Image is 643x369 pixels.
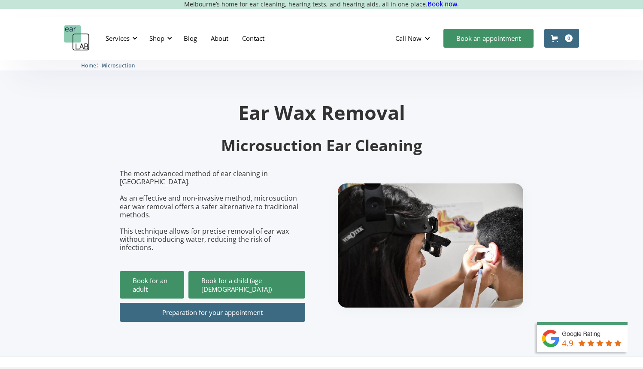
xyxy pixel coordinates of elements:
a: About [204,26,235,51]
span: Microsuction [102,62,135,69]
a: Blog [177,26,204,51]
div: 0 [565,34,573,42]
h2: Microsuction Ear Cleaning [120,136,523,156]
p: The most advanced method of ear cleaning in [GEOGRAPHIC_DATA]. As an effective and non-invasive m... [120,170,305,252]
div: Call Now [395,34,422,43]
a: Preparation for your appointment [120,303,305,322]
a: Microsuction [102,61,135,69]
div: Services [100,25,140,51]
a: Open cart [544,29,579,48]
div: Call Now [388,25,439,51]
span: Home [81,62,96,69]
a: Book an appointment [443,29,534,48]
h1: Ear Wax Removal [120,103,523,122]
img: boy getting ear checked. [338,183,523,308]
a: Book for an adult [120,271,184,299]
a: Home [81,61,96,69]
div: Services [106,34,130,43]
div: Shop [144,25,175,51]
div: Shop [149,34,164,43]
a: home [64,25,90,51]
a: Book for a child (age [DEMOGRAPHIC_DATA]) [188,271,305,299]
li: 〉 [81,61,102,70]
a: Contact [235,26,271,51]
